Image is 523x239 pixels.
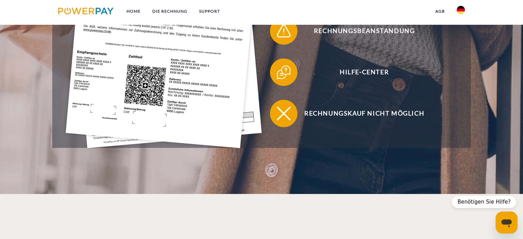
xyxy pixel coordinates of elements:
iframe: Schaltfläche zum Öffnen des Messaging-Fensters; Konversation läuft [495,211,517,233]
button: Hilfe-Center [270,58,449,86]
button: Rechnungskauf nicht möglich [270,100,449,127]
img: qb_warning.svg [275,22,292,40]
img: qb_close.svg [275,105,292,122]
span: Rechnungsbeanstandung [280,17,448,45]
div: Benötigen Sie Hilfe? [452,196,516,208]
a: DIE RECHNUNG [146,5,193,18]
img: logo-powerpay.svg [58,8,113,14]
img: qb_help.svg [275,64,292,81]
span: Hilfe-Center [280,58,448,86]
button: Rechnungsbeanstandung [270,17,449,45]
img: de [457,6,465,14]
span: Rechnungskauf nicht möglich [280,100,448,127]
a: SUPPORT [193,5,226,18]
a: Home [121,5,146,18]
a: agb [429,5,451,18]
